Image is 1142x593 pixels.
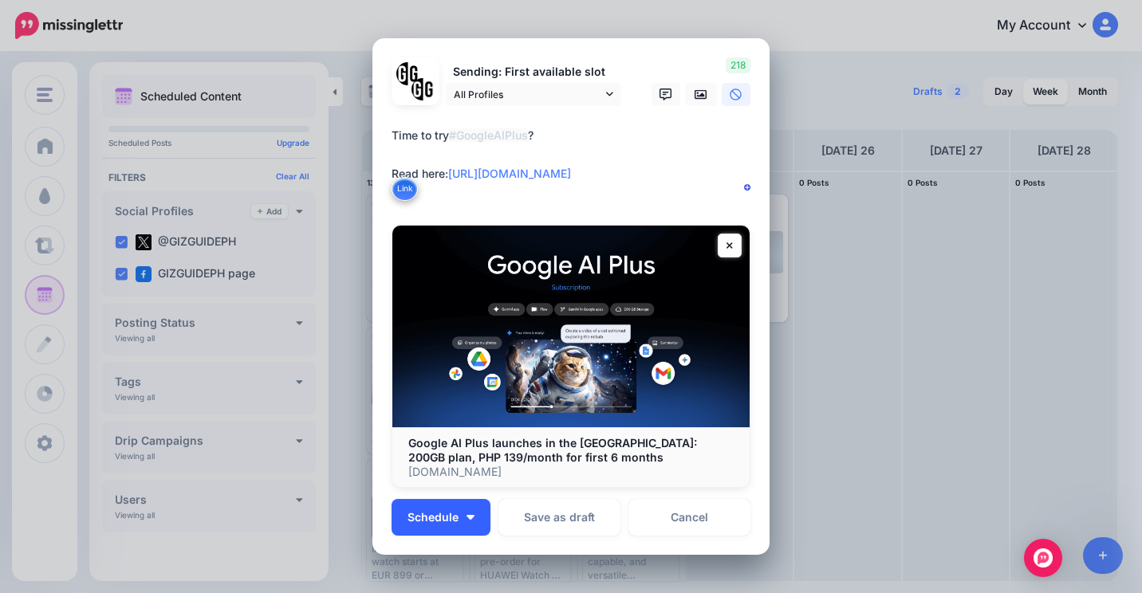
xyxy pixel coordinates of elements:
[408,465,734,479] p: [DOMAIN_NAME]
[412,78,435,101] img: JT5sWCfR-79925.png
[392,177,418,201] button: Link
[408,436,697,464] b: Google AI Plus launches in the [GEOGRAPHIC_DATA]: 200GB plan, PHP 139/month for first 6 months
[454,86,602,103] span: All Profiles
[467,515,475,520] img: arrow-down-white.png
[446,63,621,81] p: Sending: First available slot
[396,62,419,85] img: 353459792_649996473822713_4483302954317148903_n-bsa138318.png
[392,126,758,202] textarea: To enrich screen reader interactions, please activate Accessibility in Grammarly extension settings
[628,499,750,536] a: Cancel
[392,226,750,427] img: Google AI Plus launches in the Philippines: 200GB plan, PHP 139/month for first 6 months
[392,126,758,183] div: Time to try ? Read here:
[498,499,620,536] button: Save as draft
[446,83,621,106] a: All Profiles
[726,57,750,73] span: 218
[392,499,490,536] button: Schedule
[408,512,459,523] span: Schedule
[1024,539,1062,577] div: Open Intercom Messenger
